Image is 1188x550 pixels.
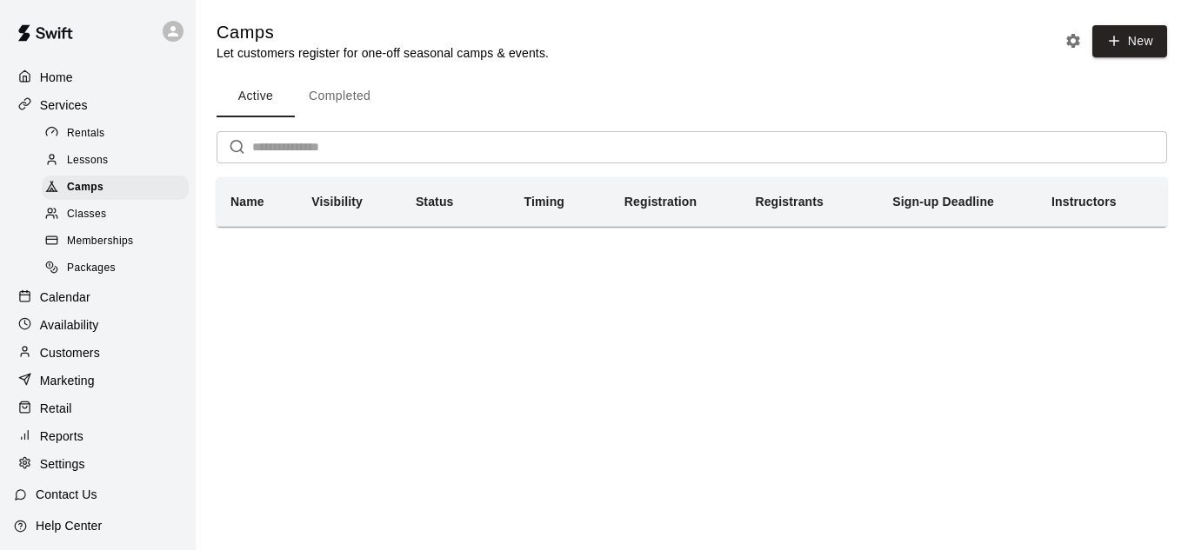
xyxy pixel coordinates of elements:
[42,149,189,173] div: Lessons
[14,64,182,90] a: Home
[40,96,88,114] p: Services
[42,176,189,200] div: Camps
[416,195,454,209] b: Status
[42,202,189,227] div: Classes
[42,175,196,202] a: Camps
[40,288,90,306] p: Calendar
[217,44,549,62] p: Let customers register for one-off seasonal camps & events.
[524,195,565,209] b: Timing
[311,195,363,209] b: Visibility
[624,195,697,209] b: Registration
[14,284,182,310] a: Calendar
[1060,28,1086,54] button: Camp settings
[42,229,196,255] a: Memberships
[40,427,83,445] p: Reports
[14,451,182,477] a: Settings
[217,177,1167,227] table: simple table
[40,344,100,361] p: Customers
[67,206,106,223] span: Classes
[14,92,182,118] a: Services
[42,147,196,174] a: Lessons
[42,255,196,282] a: Packages
[892,195,994,209] b: Sign-up Deadline
[40,400,72,417] p: Retail
[67,233,133,250] span: Memberships
[42,120,196,147] a: Rentals
[36,517,102,534] p: Help Center
[67,179,103,196] span: Camps
[1086,33,1167,48] a: New
[14,340,182,366] a: Customers
[14,395,182,421] a: Retail
[67,152,109,169] span: Lessons
[755,195,824,209] b: Registrants
[67,125,105,142] span: Rentals
[40,316,99,334] p: Availability
[42,229,189,254] div: Memberships
[14,312,182,338] a: Availability
[217,21,549,44] h5: Camps
[230,195,264,209] b: Name
[40,455,85,473] p: Settings
[217,76,295,117] button: Active
[295,76,384,117] button: Completed
[1092,25,1167,57] button: New
[1051,195,1117,209] b: Instructors
[67,260,116,277] span: Packages
[42,122,189,146] div: Rentals
[42,202,196,229] a: Classes
[40,372,95,389] p: Marketing
[36,486,97,503] p: Contact Us
[14,423,182,449] a: Reports
[40,69,73,86] p: Home
[14,368,182,394] a: Marketing
[42,256,189,281] div: Packages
